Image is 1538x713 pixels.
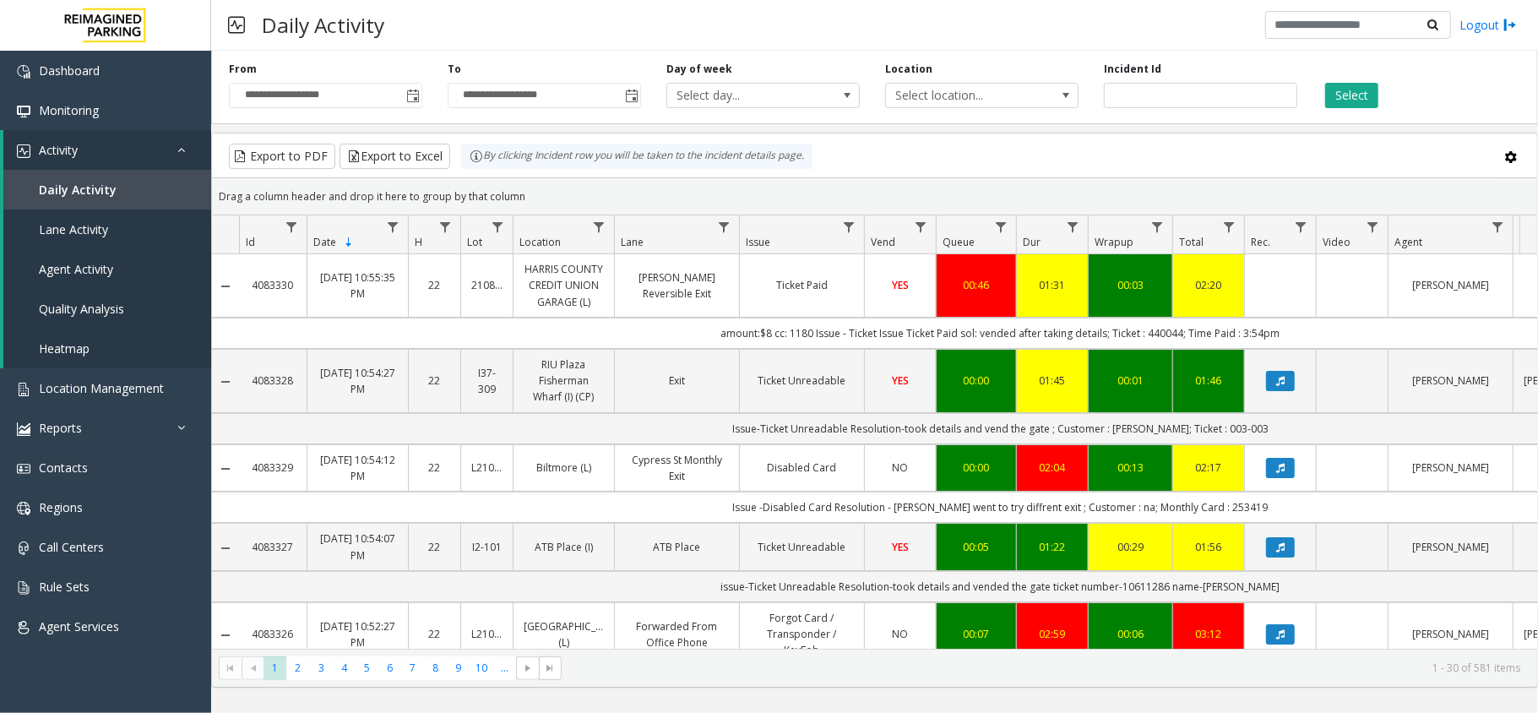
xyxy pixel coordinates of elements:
[838,215,861,238] a: Issue Filter Menu
[524,261,604,310] a: HARRIS COUNTY CREDIT UNION GARAGE (L)
[318,531,398,563] a: [DATE] 10:54:07 PM
[750,460,854,476] a: Disabled Card
[892,373,909,388] span: YES
[401,656,424,679] span: Page 7
[875,626,926,642] a: NO
[493,656,516,679] span: Page 11
[1099,460,1162,476] div: 00:13
[447,656,470,679] span: Page 9
[1399,626,1503,642] a: [PERSON_NAME]
[249,539,296,555] a: 4083327
[750,277,854,293] a: Ticket Paid
[990,215,1013,238] a: Queue Filter Menu
[471,460,503,476] a: L21077300
[356,656,378,679] span: Page 5
[333,656,356,679] span: Page 4
[340,144,450,169] button: Export to Excel
[947,373,1006,389] div: 00:00
[17,65,30,79] img: 'icon'
[17,144,30,158] img: 'icon'
[667,84,821,107] span: Select day...
[39,63,100,79] span: Dashboard
[1099,277,1162,293] div: 00:03
[318,269,398,302] a: [DATE] 10:55:35 PM
[1027,277,1078,293] a: 01:31
[1290,215,1312,238] a: Rec. Filter Menu
[448,62,461,77] label: To
[419,626,450,642] a: 22
[1399,373,1503,389] a: [PERSON_NAME]
[17,422,30,436] img: 'icon'
[1251,235,1270,249] span: Rec.
[471,626,503,642] a: L21092801
[318,452,398,484] a: [DATE] 10:54:12 PM
[1323,235,1351,249] span: Video
[521,661,535,675] span: Go to the next page
[424,656,447,679] span: Page 8
[893,627,909,641] span: NO
[212,215,1537,649] div: Data table
[943,235,975,249] span: Queue
[461,144,812,169] div: By clicking Incident row you will be taken to the incident details page.
[212,375,239,389] a: Collapse Details
[1179,235,1204,249] span: Total
[419,539,450,555] a: 22
[403,84,421,107] span: Toggle popup
[246,235,255,249] span: Id
[470,656,493,679] span: Page 10
[253,4,393,46] h3: Daily Activity
[3,210,211,249] a: Lane Activity
[318,618,398,650] a: [DATE] 10:52:27 PM
[471,539,503,555] a: I2-101
[39,420,82,436] span: Reports
[871,235,895,249] span: Vend
[378,656,401,679] span: Page 6
[746,235,770,249] span: Issue
[228,4,245,46] img: pageIcon
[419,277,450,293] a: 22
[1099,626,1162,642] a: 00:06
[39,340,90,356] span: Heatmap
[39,221,108,237] span: Lane Activity
[17,502,30,515] img: 'icon'
[434,215,457,238] a: H Filter Menu
[212,629,239,642] a: Collapse Details
[947,626,1006,642] div: 00:07
[625,373,729,389] a: Exit
[588,215,611,238] a: Location Filter Menu
[264,656,286,679] span: Page 1
[280,215,303,238] a: Id Filter Menu
[750,373,854,389] a: Ticket Unreadable
[625,452,729,484] a: Cypress St Monthly Exit
[947,277,1006,293] a: 00:46
[419,460,450,476] a: 22
[419,373,450,389] a: 22
[229,144,335,169] button: Export to PDF
[875,539,926,555] a: YES
[313,235,336,249] span: Date
[910,215,932,238] a: Vend Filter Menu
[947,539,1006,555] a: 00:05
[947,460,1006,476] a: 00:00
[539,656,562,680] span: Go to the last page
[1183,460,1234,476] a: 02:17
[467,235,482,249] span: Lot
[1099,373,1162,389] a: 00:01
[3,130,211,170] a: Activity
[1146,215,1169,238] a: Wrapup Filter Menu
[39,380,164,396] span: Location Management
[3,289,211,329] a: Quality Analysis
[1027,373,1078,389] a: 01:45
[415,235,422,249] span: H
[625,618,729,650] a: Forwarded From Office Phone
[486,215,509,238] a: Lot Filter Menu
[17,542,30,555] img: 'icon'
[1361,215,1384,238] a: Video Filter Menu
